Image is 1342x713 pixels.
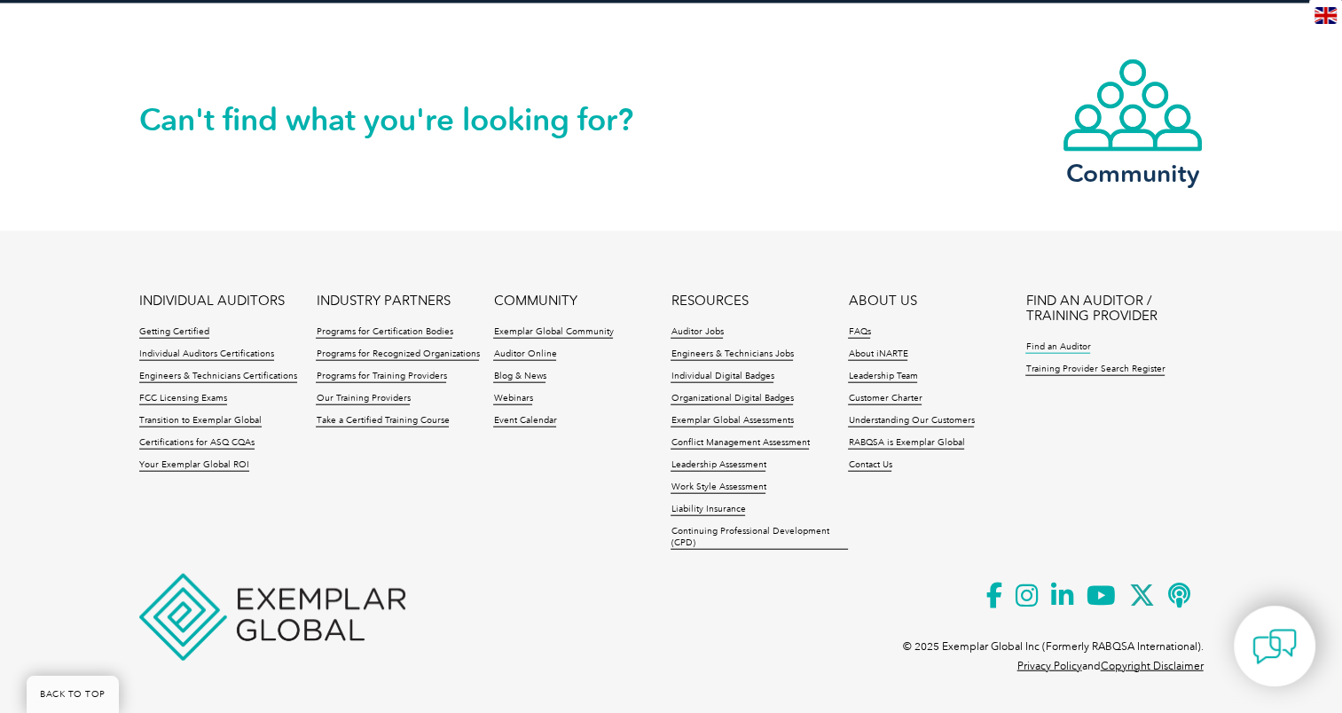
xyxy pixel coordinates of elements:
[848,349,907,361] a: About iNARTE
[139,106,671,134] h2: Can't find what you're looking for?
[316,371,446,383] a: Programs for Training Providers
[139,294,285,309] a: INDIVIDUAL AUDITORS
[848,393,922,405] a: Customer Charter
[671,459,765,472] a: Leadership Assessment
[848,326,870,339] a: FAQs
[848,459,891,472] a: Contact Us
[848,294,916,309] a: ABOUT US
[848,415,974,427] a: Understanding Our Customers
[139,393,227,405] a: FCC Licensing Exams
[671,437,809,450] a: Conflict Management Assessment
[139,371,297,383] a: Engineers & Technicians Certifications
[316,415,449,427] a: Take a Certified Training Course
[848,371,917,383] a: Leadership Team
[1017,660,1082,672] a: Privacy Policy
[139,326,209,339] a: Getting Certified
[1025,364,1165,376] a: Training Provider Search Register
[1025,294,1203,324] a: FIND AN AUDITOR / TRAINING PROVIDER
[671,482,765,494] a: Work Style Assessment
[493,294,577,309] a: COMMUNITY
[671,294,748,309] a: RESOURCES
[316,349,479,361] a: Programs for Recognized Organizations
[1315,7,1337,24] img: en
[139,349,274,361] a: Individual Auditors Certifications
[139,437,255,450] a: Certifications for ASQ CQAs
[1025,341,1090,354] a: Find an Auditor
[493,326,613,339] a: Exemplar Global Community
[316,326,452,339] a: Programs for Certification Bodies
[671,526,848,550] a: Continuing Professional Development (CPD)
[671,326,723,339] a: Auditor Jobs
[493,393,532,405] a: Webinars
[316,393,410,405] a: Our Training Providers
[27,676,119,713] a: BACK TO TOP
[493,371,545,383] a: Blog & News
[139,415,262,427] a: Transition to Exemplar Global
[671,504,745,516] a: Liability Insurance
[1062,162,1204,184] h3: Community
[903,637,1204,656] p: © 2025 Exemplar Global Inc (Formerly RABQSA International).
[671,371,773,383] a: Individual Digital Badges
[1062,58,1204,153] img: icon-community.webp
[1062,58,1204,184] a: Community
[316,294,450,309] a: INDUSTRY PARTNERS
[848,437,964,450] a: RABQSA is Exemplar Global
[671,415,793,427] a: Exemplar Global Assessments
[1101,660,1204,672] a: Copyright Disclaimer
[1017,656,1204,676] p: and
[493,349,556,361] a: Auditor Online
[493,415,556,427] a: Event Calendar
[1252,624,1297,669] img: contact-chat.png
[671,349,793,361] a: Engineers & Technicians Jobs
[139,459,249,472] a: Your Exemplar Global ROI
[139,574,405,661] img: Exemplar Global
[671,393,793,405] a: Organizational Digital Badges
